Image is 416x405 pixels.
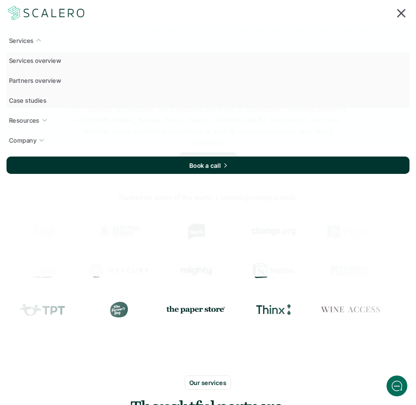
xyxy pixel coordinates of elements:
span: We run on Gist [72,303,110,309]
a: Services overview [6,52,409,68]
img: Scalero company logotype [6,5,86,21]
p: Book a call [189,161,221,170]
a: Case studies [6,92,409,108]
p: Partners overview [9,76,61,85]
p: Services [9,36,33,45]
p: Company [9,136,36,145]
p: Our services [189,378,226,387]
h1: Hi! Welcome to [GEOGRAPHIC_DATA]. [13,42,160,56]
p: Case studies [9,96,46,105]
p: Resources [9,116,39,125]
a: Book a call [6,157,409,174]
button: New conversation [13,115,160,132]
p: Services overview [9,56,61,65]
iframe: gist-messenger-bubble-iframe [387,376,407,396]
span: New conversation [56,120,104,127]
h2: Let us know if we can help with lifecycle marketing. [13,58,160,99]
a: Partners overview [6,72,409,88]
